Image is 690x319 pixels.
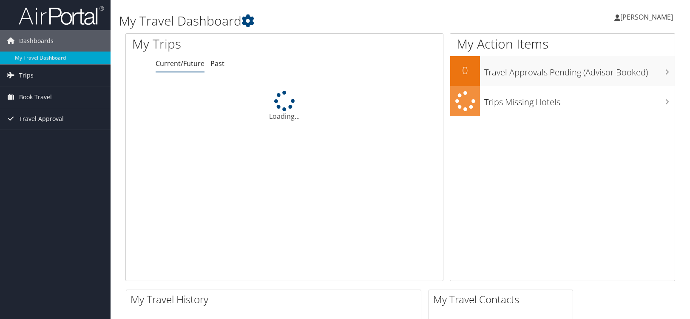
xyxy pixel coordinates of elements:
span: [PERSON_NAME] [620,12,673,22]
a: [PERSON_NAME] [614,4,681,30]
h2: My Travel Contacts [433,292,573,307]
h2: My Travel History [131,292,421,307]
a: Current/Future [156,59,204,68]
span: Dashboards [19,30,54,52]
a: Past [210,59,224,68]
a: 0Travel Approvals Pending (Advisor Booked) [450,56,675,86]
h1: My Action Items [450,35,675,53]
h3: Trips Missing Hotels [484,92,675,108]
h2: 0 [450,63,480,78]
span: Book Travel [19,86,52,108]
h1: My Travel Dashboard [119,12,494,30]
div: Loading... [126,91,443,121]
span: Trips [19,65,34,86]
a: Trips Missing Hotels [450,86,675,116]
h3: Travel Approvals Pending (Advisor Booked) [484,62,675,78]
img: airportal-logo.png [19,6,104,26]
span: Travel Approval [19,108,64,129]
h1: My Trips [132,35,304,53]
